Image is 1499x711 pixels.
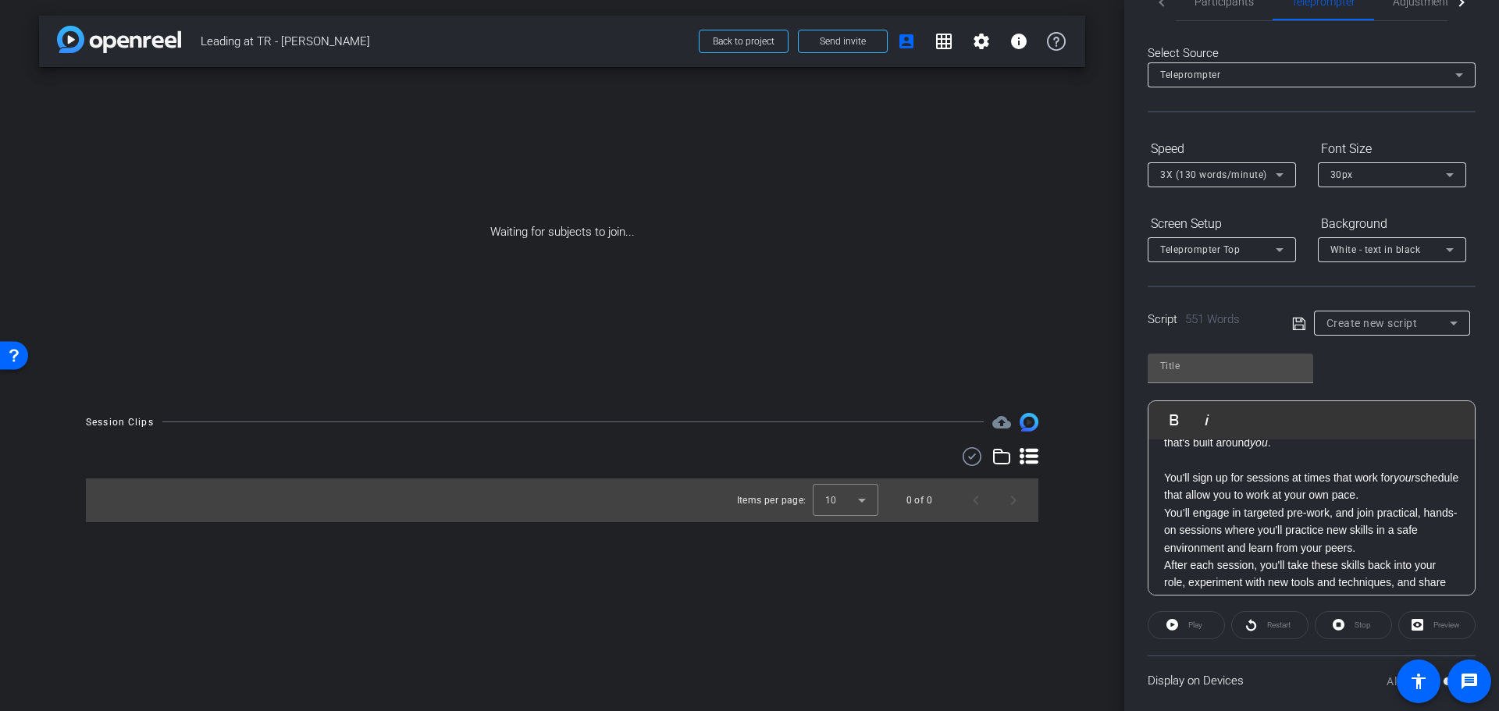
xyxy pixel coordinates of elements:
span: Destinations for your clips [992,413,1011,432]
div: Script [1148,311,1270,329]
mat-icon: grid_on [935,32,953,51]
p: After each session, you'll take these skills back into your role, experiment with new tools and t... [1164,556,1459,609]
span: Create new script [1326,317,1418,329]
p: You'll sign up for sessions at times that work for schedule that allow you to work at your own pace. [1164,469,1459,504]
p: You’ll engage in targeted pre-work, and join practical, hands-on sessions where you'll practice n... [1164,504,1459,556]
div: Speed [1148,136,1296,162]
span: Send invite [820,35,866,48]
div: Screen Setup [1148,211,1296,237]
mat-icon: settings [972,32,991,51]
div: Items per page: [737,492,806,508]
span: Teleprompter Top [1160,244,1240,255]
span: 30px [1330,169,1353,180]
button: Next page [995,482,1032,519]
span: 3X (130 words/minute) [1160,169,1267,180]
div: Display on Devices [1148,655,1476,706]
img: Session clips [1020,413,1038,432]
div: Session Clips [86,414,154,430]
div: Background [1318,211,1466,237]
div: Font Size [1318,136,1466,162]
div: Select Source [1148,44,1476,62]
button: Send invite [798,30,888,53]
span: Leading at TR - [PERSON_NAME] [201,26,689,57]
img: app-logo [57,26,181,53]
em: your [1394,471,1415,484]
span: 551 Words [1185,312,1240,326]
label: All Devices [1387,674,1443,689]
div: Waiting for subjects to join... [39,67,1085,397]
span: White - text in black [1330,244,1421,255]
mat-icon: accessibility [1409,672,1428,691]
button: Back to project [699,30,789,53]
span: Back to project [713,36,774,47]
mat-icon: message [1460,672,1479,691]
em: you [1250,436,1268,449]
button: Previous page [957,482,995,519]
span: Teleprompter [1160,69,1220,80]
input: Title [1160,357,1301,375]
mat-icon: account_box [897,32,916,51]
mat-icon: cloud_upload [992,413,1011,432]
mat-icon: info [1009,32,1028,51]
div: 0 of 0 [906,492,932,508]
